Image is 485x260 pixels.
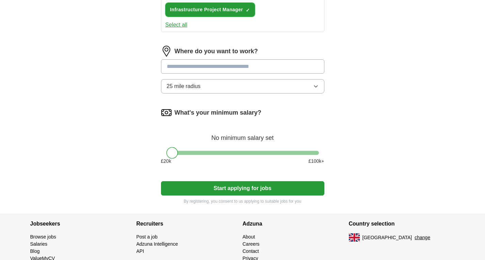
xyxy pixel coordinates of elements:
a: Browse jobs [30,234,56,240]
label: What's your minimum salary? [175,108,261,117]
span: £ 100 k+ [308,158,324,165]
button: Start applying for jobs [161,181,324,196]
a: Post a job [136,234,158,240]
img: UK flag [349,233,360,242]
label: Where do you want to work? [175,47,258,56]
img: salary.png [161,107,172,118]
button: change [415,234,430,241]
a: About [243,234,255,240]
a: Adzuna Intelligence [136,241,178,247]
a: API [136,248,144,254]
button: 25 mile radius [161,79,324,93]
span: £ 20 k [161,158,171,165]
img: location.png [161,46,172,57]
a: Contact [243,248,259,254]
a: Blog [30,248,40,254]
a: Salaries [30,241,48,247]
button: Infrastructure Project Manager✓ [165,3,255,17]
p: By registering, you consent to us applying to suitable jobs for you [161,198,324,204]
div: No minimum salary set [161,126,324,143]
span: Infrastructure Project Manager [170,6,243,13]
button: Select all [165,21,188,29]
span: ✓ [246,8,250,13]
span: [GEOGRAPHIC_DATA] [362,234,412,241]
a: Careers [243,241,260,247]
span: 25 mile radius [167,82,201,90]
h4: Country selection [349,214,455,233]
